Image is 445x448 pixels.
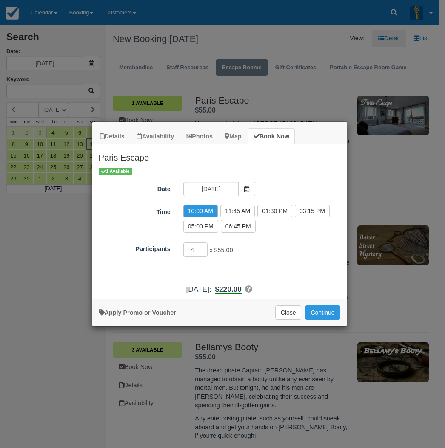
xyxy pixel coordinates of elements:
[221,220,256,233] label: 06:45 PM
[209,247,233,254] span: x $55.00
[215,285,241,294] b: $220.00
[99,309,176,316] a: Apply Voucher
[248,128,295,145] a: Book Now
[183,242,208,257] input: Participants
[92,144,347,166] h2: Paris Escape
[92,182,177,194] label: Date
[305,305,340,320] button: Add to Booking
[183,220,218,233] label: 05:00 PM
[92,144,347,294] div: Item Modal
[92,205,177,217] label: Time
[99,168,132,175] span: 1 Available
[92,242,177,254] label: Participants
[183,205,218,217] label: 10:00 AM
[275,305,302,320] button: Close
[257,205,292,217] label: 01:30 PM
[94,128,130,145] a: Details
[186,285,209,293] span: [DATE]
[131,128,180,145] a: Availability
[295,205,330,217] label: 03:15 PM
[180,128,218,145] a: Photos
[220,205,255,217] label: 11:45 AM
[219,128,247,145] a: Map
[92,284,347,295] div: :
